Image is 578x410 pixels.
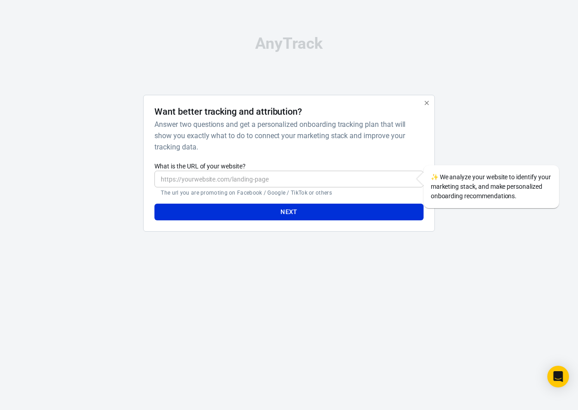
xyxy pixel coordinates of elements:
p: The url you are promoting on Facebook / Google / TikTok or others [161,189,417,196]
h6: Answer two questions and get a personalized onboarding tracking plan that will show you exactly w... [154,119,420,153]
span: sparkles [431,173,438,181]
div: AnyTrack [63,36,515,51]
button: Next [154,204,423,220]
div: Open Intercom Messenger [547,366,569,387]
input: https://yourwebsite.com/landing-page [154,171,423,187]
h4: Want better tracking and attribution? [154,106,302,117]
div: We analyze your website to identify your marketing stack, and make personalized onboarding recomm... [424,165,559,208]
label: What is the URL of your website? [154,162,423,171]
